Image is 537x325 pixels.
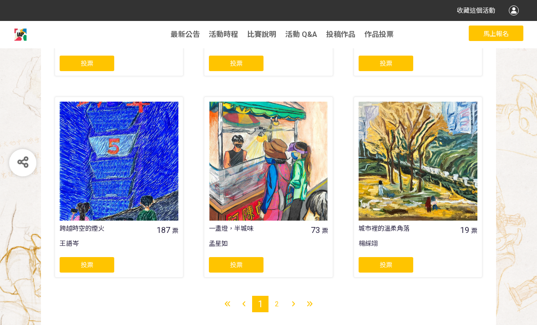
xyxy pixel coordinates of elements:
[60,239,178,257] div: 王語岑
[258,299,263,310] span: 1
[14,28,27,41] img: 2026 IAP羅浮宮國際藝術展徵件
[209,224,304,233] div: 一盞燈，半城味
[365,30,394,39] a: 作品投票
[469,26,523,41] button: 馬上報名
[81,261,93,268] span: 投票
[172,227,178,234] span: 票
[81,60,93,67] span: 投票
[55,97,183,278] a: 跨越時空的煙火187票王語岑投票
[380,261,392,268] span: 投票
[275,300,279,308] span: 2
[247,30,276,39] a: 比賽說明
[230,261,243,268] span: 投票
[60,224,155,233] div: 跨越時空的煙火
[171,30,200,39] a: 最新公告
[230,60,243,67] span: 投票
[359,224,454,233] div: 城市裡的溫柔角落
[209,239,328,257] div: 孟星如
[354,97,482,278] a: 城市裡的溫柔角落19票楊綵翊投票
[204,97,333,278] a: 一盞燈，半城味73票孟星如投票
[322,227,328,234] span: 票
[460,225,469,235] span: 19
[285,30,317,39] a: 活動 Q&A
[380,60,392,67] span: 投票
[326,30,355,39] span: 投稿作品
[483,30,509,37] span: 馬上報名
[311,225,320,235] span: 73
[471,227,477,234] span: 票
[359,239,477,257] div: 楊綵翊
[457,7,495,14] span: 收藏這個活動
[157,225,170,235] span: 187
[209,30,238,39] a: 活動時程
